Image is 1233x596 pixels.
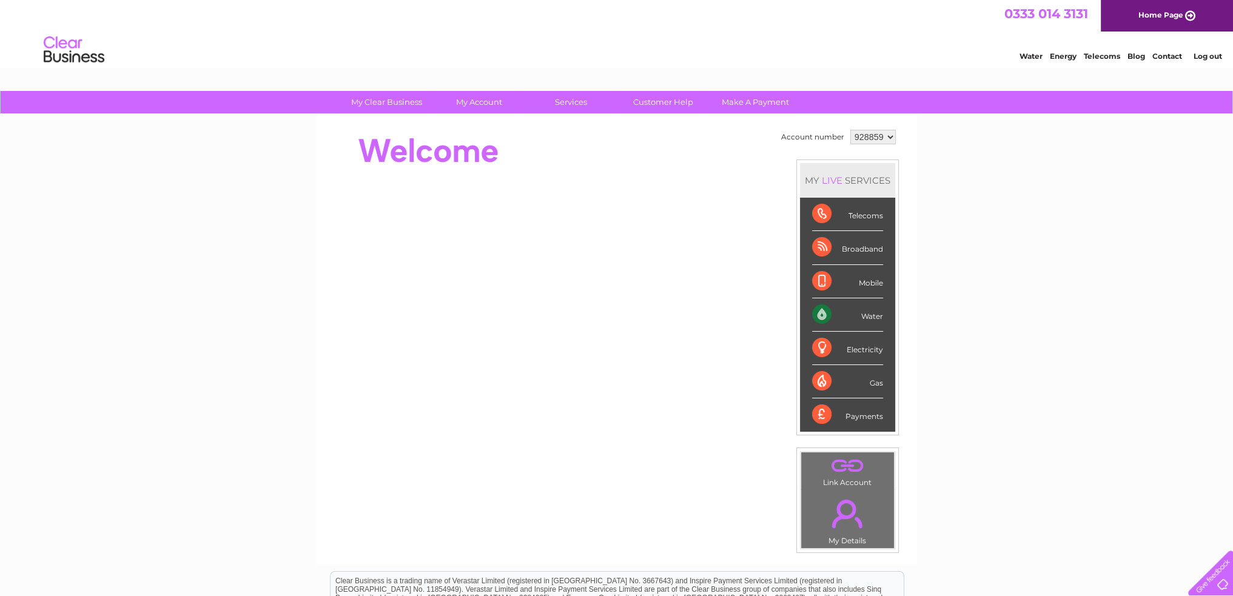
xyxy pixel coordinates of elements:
[819,175,845,186] div: LIVE
[337,91,437,113] a: My Clear Business
[812,265,883,298] div: Mobile
[429,91,529,113] a: My Account
[331,7,904,59] div: Clear Business is a trading name of Verastar Limited (registered in [GEOGRAPHIC_DATA] No. 3667643...
[812,332,883,365] div: Electricity
[705,91,805,113] a: Make A Payment
[613,91,713,113] a: Customer Help
[801,452,895,490] td: Link Account
[800,163,895,198] div: MY SERVICES
[43,32,105,69] img: logo.png
[1152,52,1182,61] a: Contact
[812,398,883,431] div: Payments
[812,298,883,332] div: Water
[804,455,891,477] a: .
[1084,52,1120,61] a: Telecoms
[1050,52,1077,61] a: Energy
[812,198,883,231] div: Telecoms
[812,231,883,264] div: Broadband
[1004,6,1088,21] a: 0333 014 3131
[804,492,891,535] a: .
[812,365,883,398] div: Gas
[778,127,847,147] td: Account number
[1127,52,1145,61] a: Blog
[1020,52,1043,61] a: Water
[801,489,895,549] td: My Details
[521,91,621,113] a: Services
[1193,52,1221,61] a: Log out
